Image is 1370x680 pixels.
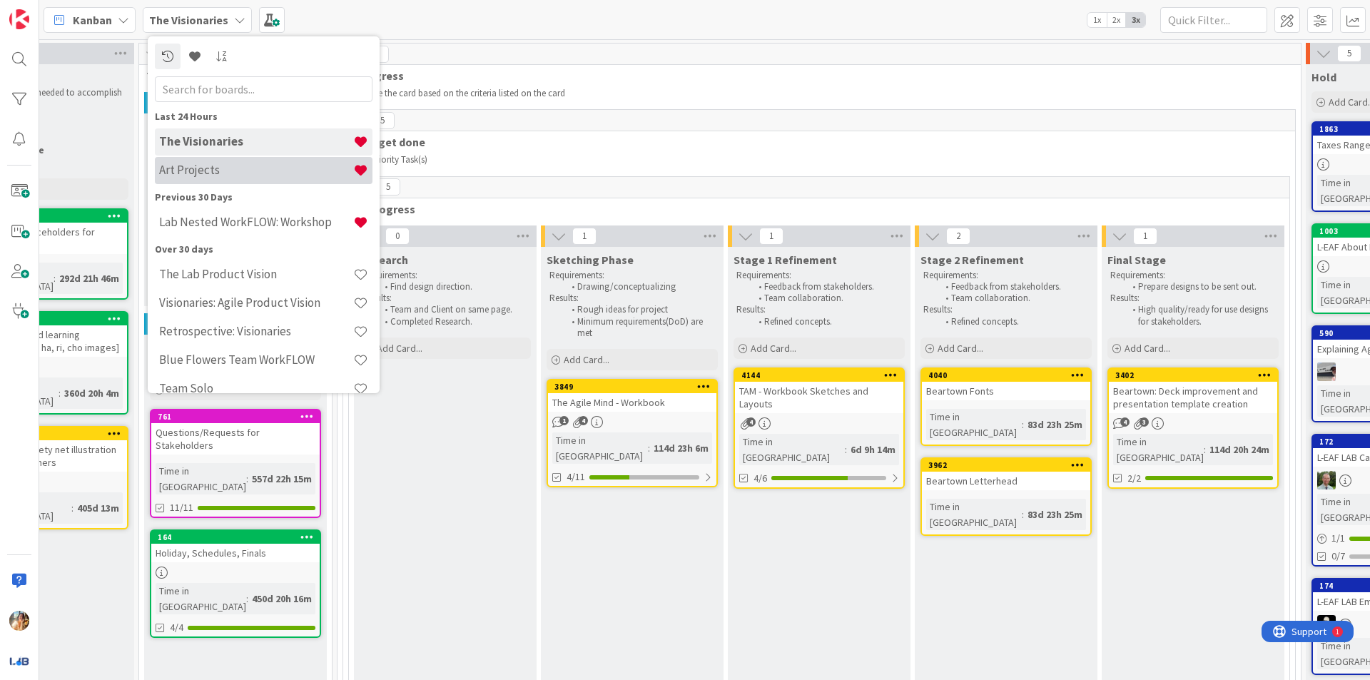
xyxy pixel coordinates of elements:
[1022,417,1024,432] span: :
[1337,45,1361,62] span: 5
[564,304,716,315] li: Rough ideas for project
[155,76,372,102] input: Search for boards...
[735,369,903,382] div: 4144
[56,270,123,286] div: 292d 21h 46m
[1107,253,1166,267] span: Final Stage
[370,112,395,129] span: 5
[151,410,320,423] div: 761
[564,353,609,366] span: Add Card...
[923,304,1089,315] p: Results:
[1024,417,1086,432] div: 83d 23h 25m
[61,385,123,401] div: 360d 20h 4m
[1110,293,1276,304] p: Results:
[1113,434,1204,465] div: Time in [GEOGRAPHIC_DATA]
[1331,531,1345,546] span: 1 / 1
[734,253,837,267] span: Stage 1 Refinement
[159,134,353,148] h4: The Visionaries
[362,270,528,281] p: Requirements:
[158,532,320,542] div: 164
[155,190,372,205] div: Previous 30 Days
[159,352,353,367] h4: Blue Flowers Team WorkFLOW
[920,253,1024,267] span: Stage 2 Refinement
[1125,304,1277,328] li: High quality/ready for use designs for stakeholders.
[71,500,73,516] span: :
[548,380,716,412] div: 3849The Agile Mind - Workbook
[579,416,588,425] span: 4
[1317,471,1336,489] img: SH
[73,11,112,29] span: Kanban
[1087,13,1107,27] span: 1x
[548,393,716,412] div: The Agile Mind - Workbook
[1107,367,1279,489] a: 3402Beartown: Deck improvement and presentation template creationTime in [GEOGRAPHIC_DATA]:114d 2...
[155,109,372,124] div: Last 24 Hours
[549,270,715,281] p: Requirements:
[376,178,400,196] span: 5
[938,342,983,355] span: Add Card...
[151,531,320,562] div: 164Holiday, Schedules, Finals
[1204,442,1206,457] span: :
[377,304,529,315] li: Team and Client on same page.
[1317,615,1336,634] img: WS
[170,500,193,515] span: 11/11
[751,316,903,328] li: Refined concepts.
[159,215,353,229] h4: Lab Nested WorkFLOW: Workshop
[1206,442,1273,457] div: 114d 20h 24m
[170,620,183,635] span: 4/4
[1110,270,1276,281] p: Requirements:
[547,379,718,487] a: 3849The Agile Mind - WorkbookTime in [GEOGRAPHIC_DATA]:114d 23h 6m4/11
[751,293,903,304] li: Team collaboration.
[1107,13,1126,27] span: 2x
[151,423,320,455] div: Questions/Requests for Stakeholders
[736,304,902,315] p: Results:
[1126,13,1145,27] span: 3x
[1109,369,1277,382] div: 3402
[159,381,353,395] h4: Team Solo
[362,293,528,304] p: Results:
[248,591,315,607] div: 450d 20h 16m
[847,442,899,457] div: 6d 9h 14m
[734,367,905,489] a: 4144TAM - Workbook Sketches and LayoutsTime in [GEOGRAPHIC_DATA]:6d 9h 14m4/6
[159,295,353,310] h4: Visionaries: Agile Product Vision
[922,369,1090,382] div: 4040
[547,253,634,267] span: Sketching Phase
[1120,417,1130,427] span: 4
[159,163,353,177] h4: Art Projects
[156,463,246,494] div: Time in [GEOGRAPHIC_DATA]
[922,369,1090,400] div: 4040Beartown Fonts
[1140,417,1149,427] span: 3
[753,471,767,486] span: 4/6
[156,583,246,614] div: Time in [GEOGRAPHIC_DATA]
[350,135,1277,149] span: Must get done
[1133,228,1157,245] span: 1
[377,316,529,328] li: Completed Research.
[735,369,903,413] div: 4144TAM - Workbook Sketches and Layouts
[564,281,716,293] li: Drawing/conceptualizing
[938,293,1090,304] li: Team collaboration.
[345,87,565,99] span: Complete the card based on the criteria listed on the card
[1125,342,1170,355] span: Add Card...
[751,342,796,355] span: Add Card...
[360,253,408,267] span: Research
[155,242,372,257] div: Over 30 days
[73,500,123,516] div: 405d 13m
[650,440,712,456] div: 114d 23h 6m
[938,316,1090,328] li: Refined concepts.
[759,228,783,245] span: 1
[922,459,1090,490] div: 3962Beartown Letterhead
[377,281,529,293] li: Find design direction.
[845,442,847,457] span: :
[739,434,845,465] div: Time in [GEOGRAPHIC_DATA]
[59,385,61,401] span: :
[736,270,902,281] p: Requirements:
[150,529,321,638] a: 164Holiday, Schedules, FinalsTime in [GEOGRAPHIC_DATA]:450d 20h 16m4/4
[377,342,422,355] span: Add Card...
[938,281,1090,293] li: Feedback from stakeholders.
[552,432,648,464] div: Time in [GEOGRAPHIC_DATA]
[559,416,569,425] span: 1
[928,460,1090,470] div: 3962
[151,410,320,455] div: 761Questions/Requests for Stakeholders
[159,324,353,338] h4: Retrospective: Visionaries
[246,471,248,487] span: :
[554,382,716,392] div: 3849
[648,440,650,456] span: :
